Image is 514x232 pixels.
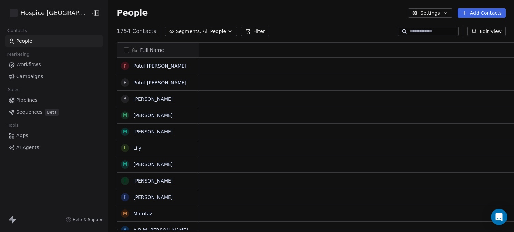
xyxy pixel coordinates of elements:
[16,38,32,45] span: People
[5,35,103,47] a: People
[4,26,30,36] span: Contacts
[124,177,127,184] div: t
[16,97,37,104] span: Pipelines
[133,80,186,85] a: Putul [PERSON_NAME]
[133,162,173,167] a: [PERSON_NAME]
[16,61,41,68] span: Workflows
[5,95,103,106] a: Pipelines
[123,210,127,217] div: M
[241,27,269,36] button: Filter
[45,109,59,116] span: Beta
[5,85,22,95] span: Sales
[117,27,156,35] span: 1754 Contacts
[4,49,32,59] span: Marketing
[467,27,506,36] button: Edit View
[117,43,199,57] div: Full Name
[491,209,507,225] div: Open Intercom Messenger
[8,7,86,19] button: Hospice [GEOGRAPHIC_DATA]
[5,59,103,70] a: Workflows
[5,106,103,118] a: SequencesBeta
[5,142,103,153] a: AI Agents
[124,193,126,201] div: F
[73,217,104,222] span: Help & Support
[133,211,152,216] a: Momtaz
[20,9,89,17] span: Hospice [GEOGRAPHIC_DATA]
[176,28,201,35] span: Segments:
[16,108,42,116] span: Sequences
[66,217,104,222] a: Help & Support
[123,128,127,135] div: M
[133,194,173,200] a: [PERSON_NAME]
[133,145,141,151] a: Lily
[124,79,126,86] div: P
[117,58,199,230] div: grid
[123,161,127,168] div: M
[133,129,173,134] a: [PERSON_NAME]
[117,8,148,18] span: People
[140,47,164,54] span: Full Name
[203,28,226,35] span: All People
[408,8,452,18] button: Settings
[133,96,173,102] a: [PERSON_NAME]
[124,62,126,70] div: P
[133,113,173,118] a: [PERSON_NAME]
[5,120,21,130] span: Tools
[5,130,103,141] a: Apps
[16,132,28,139] span: Apps
[5,71,103,82] a: Campaigns
[123,112,127,119] div: M
[16,144,39,151] span: AI Agents
[16,73,43,80] span: Campaigns
[133,63,186,69] a: Putul [PERSON_NAME]
[124,144,126,151] div: L
[458,8,506,18] button: Add Contacts
[123,95,127,102] div: R
[133,178,173,184] a: [PERSON_NAME]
